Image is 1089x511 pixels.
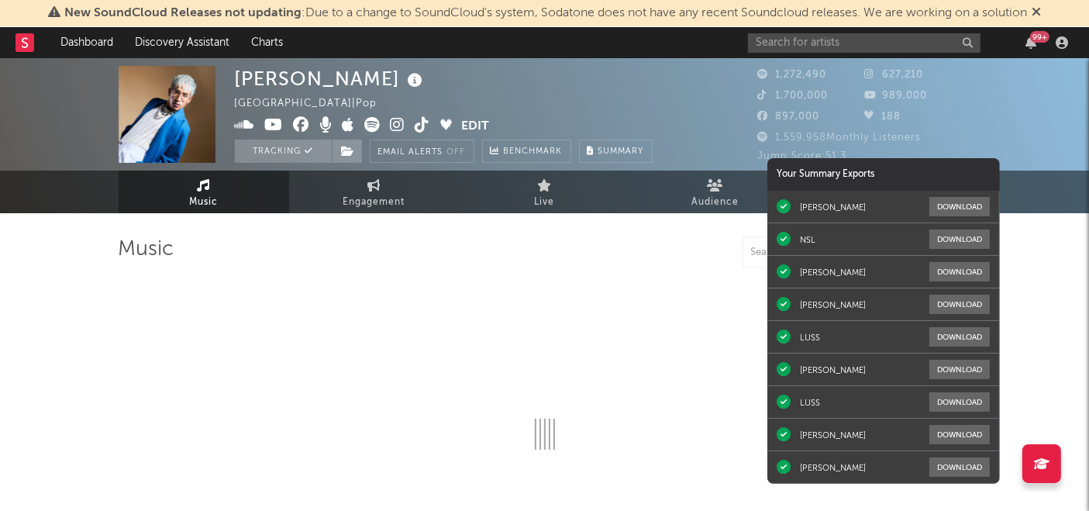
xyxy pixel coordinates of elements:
[758,70,827,80] span: 1,272,490
[929,425,990,444] button: Download
[462,117,490,136] button: Edit
[124,27,240,58] a: Discovery Assistant
[800,462,866,473] div: [PERSON_NAME]
[64,7,1027,19] span: : Due to a change to SoundCloud's system, Sodatone does not have any recent Soundcloud releases. ...
[929,457,990,477] button: Download
[800,202,866,212] div: [PERSON_NAME]
[800,267,866,278] div: [PERSON_NAME]
[800,397,820,408] div: LUSS
[119,171,289,213] a: Music
[864,112,901,122] span: 188
[504,143,563,161] span: Benchmark
[598,147,644,156] span: Summary
[748,33,980,53] input: Search for artists
[447,148,466,157] em: Off
[758,133,922,143] span: 1,559,958 Monthly Listeners
[767,158,1000,191] div: Your Summary Exports
[800,299,866,310] div: [PERSON_NAME]
[929,262,990,281] button: Download
[691,193,739,212] span: Audience
[535,193,555,212] span: Live
[929,392,990,412] button: Download
[800,234,815,245] div: NSL
[929,295,990,314] button: Download
[235,140,332,163] button: Tracking
[235,66,427,91] div: [PERSON_NAME]
[189,193,218,212] span: Music
[343,193,405,212] span: Engagement
[758,112,820,122] span: 897,000
[864,91,927,101] span: 989,000
[929,197,990,216] button: Download
[929,230,990,249] button: Download
[482,140,571,163] a: Benchmark
[743,247,907,259] input: Search by song name or URL
[289,171,460,213] a: Engagement
[864,70,923,80] span: 627,210
[800,430,866,440] div: [PERSON_NAME]
[235,95,395,113] div: [GEOGRAPHIC_DATA] | Pop
[579,140,653,163] button: Summary
[370,140,474,163] button: Email AlertsOff
[929,360,990,379] button: Download
[1025,36,1036,49] button: 99+
[1030,31,1049,43] div: 99 +
[64,7,302,19] span: New SoundCloud Releases not updating
[758,91,829,101] span: 1,700,000
[460,171,630,213] a: Live
[929,327,990,347] button: Download
[758,151,847,161] span: Jump Score: 51.3
[800,332,820,343] div: LUSS
[50,27,124,58] a: Dashboard
[1032,7,1041,19] span: Dismiss
[240,27,294,58] a: Charts
[630,171,801,213] a: Audience
[800,364,866,375] div: [PERSON_NAME]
